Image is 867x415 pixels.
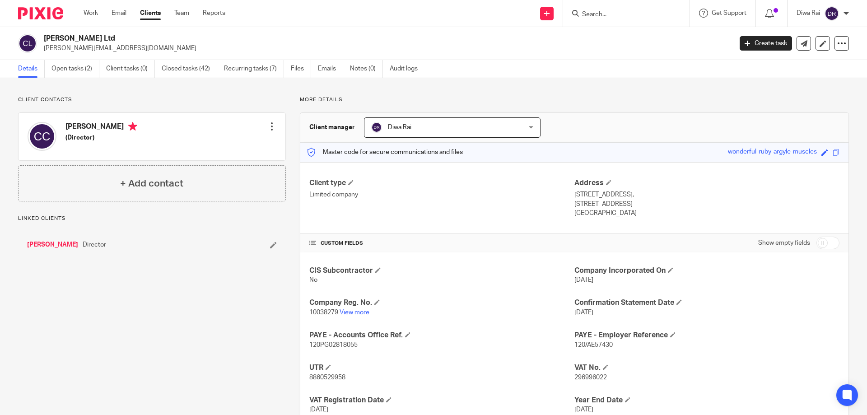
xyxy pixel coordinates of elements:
a: Audit logs [390,60,424,78]
img: svg%3E [18,34,37,53]
label: Show empty fields [758,238,810,247]
a: Open tasks (2) [51,60,99,78]
span: [DATE] [574,309,593,316]
a: Work [84,9,98,18]
h3: Client manager [309,123,355,132]
a: Clients [140,9,161,18]
a: Client tasks (0) [106,60,155,78]
h4: Address [574,178,839,188]
img: svg%3E [371,122,382,133]
h4: VAT No. [574,363,839,373]
a: Reports [203,9,225,18]
span: 10038279 [309,309,338,316]
h4: Year End Date [574,396,839,405]
h4: UTR [309,363,574,373]
input: Search [581,11,662,19]
h4: PAYE - Employer Reference [574,331,839,340]
p: [GEOGRAPHIC_DATA] [574,209,839,218]
a: Files [291,60,311,78]
span: 120PG02818055 [309,342,358,348]
i: Primary [128,122,137,131]
h4: CUSTOM FIELDS [309,240,574,247]
p: Client contacts [18,96,286,103]
span: Director [83,240,106,249]
h4: [PERSON_NAME] [65,122,137,133]
h4: CIS Subcontractor [309,266,574,275]
p: [STREET_ADDRESS] [574,200,839,209]
p: [STREET_ADDRESS], [574,190,839,199]
p: Linked clients [18,215,286,222]
a: [PERSON_NAME] [27,240,78,249]
h5: (Director) [65,133,137,142]
div: wonderful-ruby-argyle-muscles [728,147,817,158]
a: Notes (0) [350,60,383,78]
a: View more [340,309,369,316]
a: Team [174,9,189,18]
span: [DATE] [309,406,328,413]
p: Limited company [309,190,574,199]
img: svg%3E [28,122,56,151]
p: [PERSON_NAME][EMAIL_ADDRESS][DOMAIN_NAME] [44,44,726,53]
a: Details [18,60,45,78]
h4: Company Reg. No. [309,298,574,308]
span: Get Support [712,10,746,16]
span: 8860529958 [309,374,345,381]
h4: Confirmation Statement Date [574,298,839,308]
img: svg%3E [825,6,839,21]
span: 296996022 [574,374,607,381]
span: 120/AE57430 [574,342,613,348]
a: Emails [318,60,343,78]
p: More details [300,96,849,103]
p: Master code for secure communications and files [307,148,463,157]
a: Create task [740,36,792,51]
span: No [309,277,317,283]
a: Recurring tasks (7) [224,60,284,78]
img: Pixie [18,7,63,19]
p: Diwa Rai [797,9,820,18]
h4: PAYE - Accounts Office Ref. [309,331,574,340]
span: [DATE] [574,406,593,413]
h2: [PERSON_NAME] Ltd [44,34,590,43]
h4: + Add contact [120,177,183,191]
h4: VAT Registration Date [309,396,574,405]
a: Email [112,9,126,18]
span: Diwa Rai [388,124,411,131]
a: Closed tasks (42) [162,60,217,78]
h4: Company Incorporated On [574,266,839,275]
h4: Client type [309,178,574,188]
span: [DATE] [574,277,593,283]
